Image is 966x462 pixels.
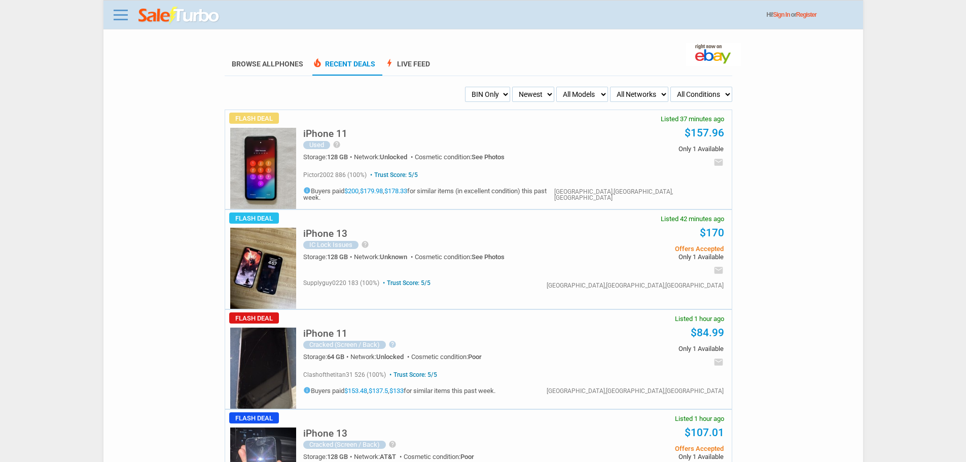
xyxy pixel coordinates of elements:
h5: iPhone 11 [303,329,347,338]
div: Network: [354,254,415,260]
span: Listed 1 hour ago [675,315,724,322]
span: Flash Deal [229,113,279,124]
div: IC Lock Issues [303,241,359,249]
h5: Buyers paid , , for similar items (in excellent condition) this past week. [303,187,554,201]
span: clashofthetitan31 526 (100%) [303,371,386,378]
span: Flash Deal [229,412,279,423]
a: $133 [389,387,404,395]
div: Network: [350,353,411,360]
i: info [303,187,311,194]
img: s-l225.jpg [230,328,296,409]
a: Browse AllPhones [232,60,303,68]
span: 128 GB [327,453,348,460]
a: $137.5 [369,387,388,395]
span: See Photos [472,253,505,261]
a: $179.98 [360,187,383,195]
i: help [333,140,341,149]
div: Storage: [303,353,350,360]
div: Storage: [303,254,354,260]
h5: iPhone 13 [303,229,347,238]
span: Trust Score: 5/5 [368,171,418,179]
span: Unknown [380,253,407,261]
a: Sign In [773,11,790,18]
div: Cosmetic condition: [415,154,505,160]
i: email [713,157,724,167]
div: [GEOGRAPHIC_DATA],[GEOGRAPHIC_DATA],[GEOGRAPHIC_DATA] [547,388,724,394]
a: local_fire_departmentRecent Deals [312,60,375,76]
span: or [791,11,816,18]
div: [GEOGRAPHIC_DATA],[GEOGRAPHIC_DATA],[GEOGRAPHIC_DATA] [547,282,724,289]
span: Poor [468,353,482,361]
span: 64 GB [327,353,344,361]
h5: Buyers paid , , for similar items this past week. [303,386,495,394]
a: Register [796,11,816,18]
a: $157.96 [685,127,724,139]
span: Flash Deal [229,312,279,324]
h5: iPhone 13 [303,429,347,438]
span: 128 GB [327,253,348,261]
span: See Photos [472,153,505,161]
i: info [303,386,311,394]
span: Phones [275,60,303,68]
i: email [713,265,724,275]
i: help [388,340,397,348]
a: $84.99 [691,327,724,339]
span: Offers Accepted [570,245,723,252]
span: Trust Score: 5/5 [387,371,437,378]
span: Poor [460,453,474,460]
div: Network: [354,154,415,160]
div: Cracked (Screen / Back) [303,441,386,449]
h5: iPhone 11 [303,129,347,138]
span: Hi! [767,11,773,18]
div: Cosmetic condition: [411,353,482,360]
div: Cosmetic condition: [415,254,505,260]
img: s-l225.jpg [230,228,296,309]
span: supplyguy0220 183 (100%) [303,279,379,287]
span: local_fire_department [312,58,323,68]
span: pictor2002 886 (100%) [303,171,367,179]
img: s-l225.jpg [230,128,296,209]
div: [GEOGRAPHIC_DATA],[GEOGRAPHIC_DATA],[GEOGRAPHIC_DATA] [554,189,724,201]
span: 128 GB [327,153,348,161]
a: $170 [700,227,724,239]
a: $178.33 [384,187,407,195]
i: email [713,357,724,367]
a: $200 [344,187,359,195]
span: Listed 42 minutes ago [661,216,724,222]
div: Cosmetic condition: [404,453,474,460]
span: Unlocked [380,153,407,161]
span: Offers Accepted [570,445,723,452]
a: iPhone 13 [303,431,347,438]
img: saleturbo.com - Online Deals and Discount Coupons [138,7,220,25]
a: iPhone 11 [303,331,347,338]
span: AT&T [380,453,396,460]
span: Only 1 Available [570,345,723,352]
a: iPhone 11 [303,131,347,138]
span: Only 1 Available [570,254,723,260]
span: Trust Score: 5/5 [381,279,431,287]
a: $153.48 [344,387,367,395]
div: Cracked (Screen / Back) [303,341,386,349]
a: iPhone 13 [303,231,347,238]
div: Used [303,141,330,149]
span: Only 1 Available [570,146,723,152]
span: Only 1 Available [570,453,723,460]
span: Flash Deal [229,212,279,224]
div: Storage: [303,154,354,160]
div: Network: [354,453,404,460]
i: help [361,240,369,248]
span: bolt [384,58,395,68]
span: Listed 1 hour ago [675,415,724,422]
i: help [388,440,397,448]
div: Storage: [303,453,354,460]
span: Unlocked [376,353,404,361]
a: $107.01 [685,427,724,439]
span: Listed 37 minutes ago [661,116,724,122]
a: boltLive Feed [384,60,430,76]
